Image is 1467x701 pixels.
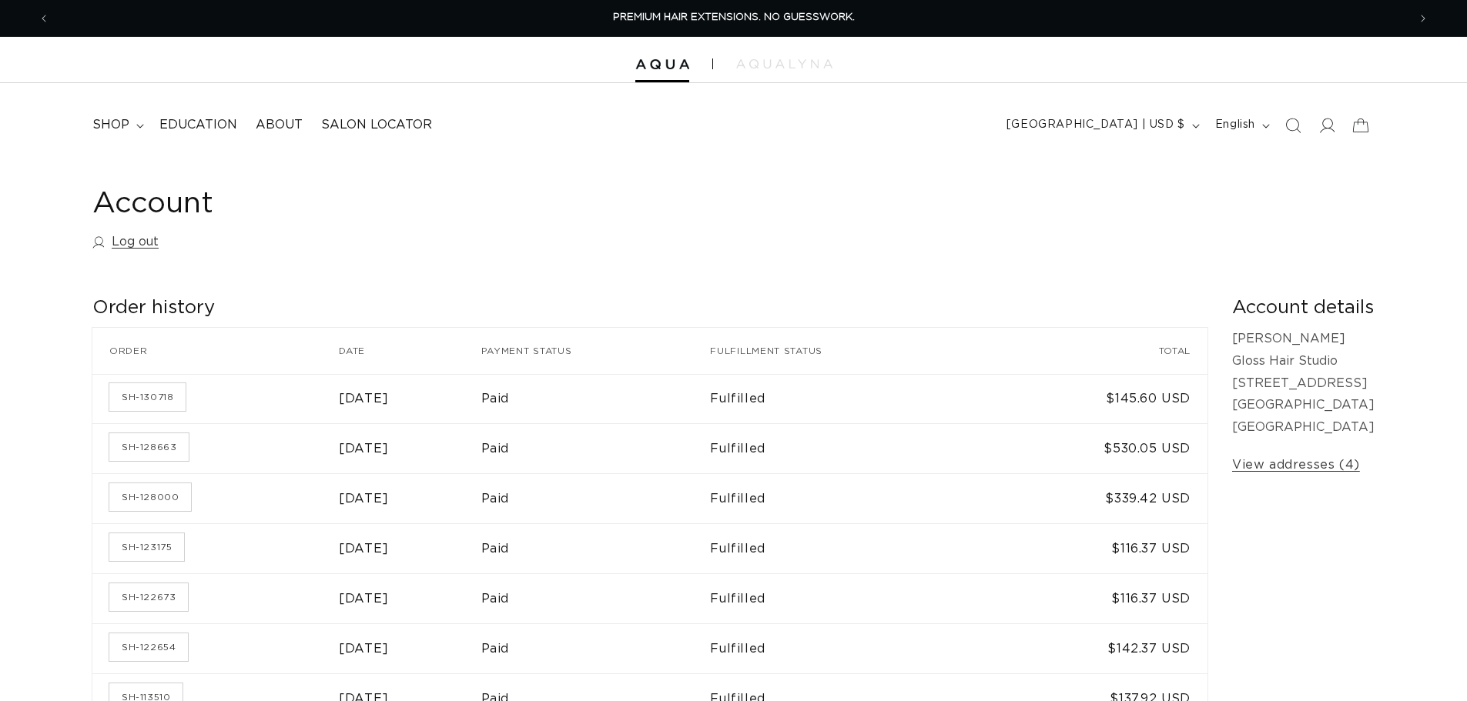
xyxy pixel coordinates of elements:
td: Fulfilled [710,623,985,673]
a: Salon Locator [312,108,441,142]
td: Fulfilled [710,523,985,573]
th: Payment status [481,328,711,374]
span: Education [159,117,237,133]
td: Paid [481,473,711,523]
a: Order number SH-122654 [109,633,188,661]
time: [DATE] [339,542,389,555]
time: [DATE] [339,392,389,405]
p: [PERSON_NAME] Gloss Hair Studio [STREET_ADDRESS] [GEOGRAPHIC_DATA] [GEOGRAPHIC_DATA] [1232,328,1375,439]
th: Order [92,328,339,374]
td: Paid [481,523,711,573]
h2: Order history [92,296,1207,320]
button: Next announcement [1406,4,1440,33]
a: Order number SH-128000 [109,483,191,511]
td: $339.42 USD [985,473,1207,523]
td: Paid [481,573,711,623]
span: About [256,117,303,133]
td: $116.37 USD [985,523,1207,573]
h2: Account details [1232,296,1375,320]
a: Order number SH-130718 [109,383,186,411]
img: aqualyna.com [736,59,832,68]
span: Salon Locator [321,117,432,133]
button: English [1206,111,1276,140]
span: shop [92,117,129,133]
summary: shop [83,108,150,142]
td: Fulfilled [710,473,985,523]
time: [DATE] [339,492,389,505]
img: Aqua Hair Extensions [635,59,689,70]
time: [DATE] [339,593,389,605]
a: Order number SH-122673 [109,583,188,611]
td: $145.60 USD [985,374,1207,424]
a: Order number SH-128663 [109,433,189,461]
time: [DATE] [339,442,389,455]
td: Paid [481,374,711,424]
summary: Search [1276,108,1310,142]
time: [DATE] [339,643,389,655]
button: Previous announcement [27,4,61,33]
td: Fulfilled [710,573,985,623]
a: Order number SH-123175 [109,533,184,561]
a: View addresses (4) [1232,454,1360,476]
td: Fulfilled [710,374,985,424]
button: [GEOGRAPHIC_DATA] | USD $ [997,111,1206,140]
th: Date [339,328,481,374]
td: Paid [481,623,711,673]
span: PREMIUM HAIR EXTENSIONS. NO GUESSWORK. [613,12,855,22]
td: $530.05 USD [985,423,1207,473]
a: Log out [92,231,159,253]
th: Fulfillment status [710,328,985,374]
td: $142.37 USD [985,623,1207,673]
a: Education [150,108,246,142]
a: About [246,108,312,142]
span: [GEOGRAPHIC_DATA] | USD $ [1006,117,1185,133]
th: Total [985,328,1207,374]
h1: Account [92,185,1375,223]
td: $116.37 USD [985,573,1207,623]
td: Paid [481,423,711,473]
span: English [1215,117,1255,133]
td: Fulfilled [710,423,985,473]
